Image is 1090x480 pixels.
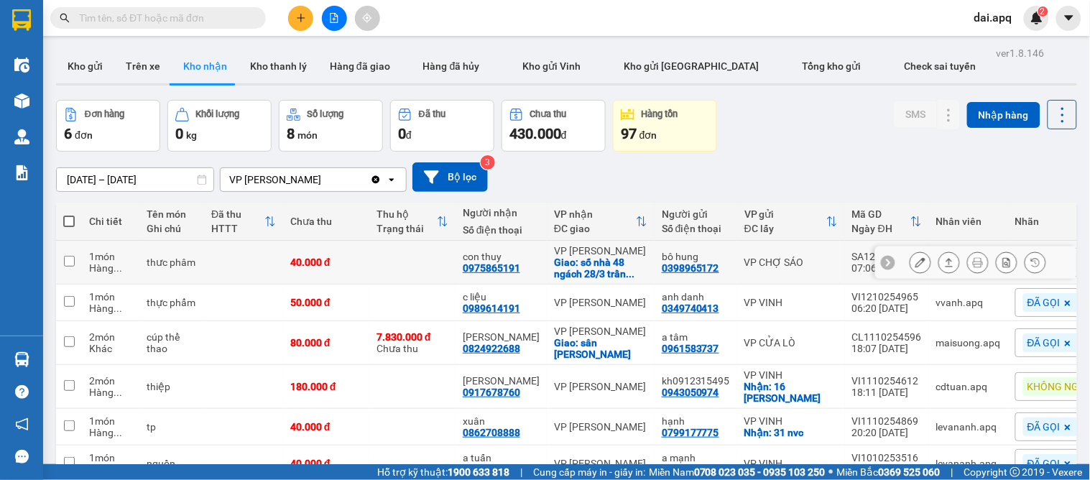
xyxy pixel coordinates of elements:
[89,427,132,438] div: Hàng thông thường
[377,223,437,234] div: Trạng thái
[936,297,1001,308] div: vvanh.apq
[147,223,197,234] div: Ghi chú
[662,291,730,303] div: anh danh
[57,168,213,191] input: Select a date range.
[621,125,637,142] span: 97
[85,109,124,119] div: Đơn hàng
[662,427,719,438] div: 0799177775
[14,165,29,180] img: solution-icon
[662,251,730,262] div: bô hung
[355,6,380,31] button: aim
[377,331,448,343] div: 7.830.000 đ
[997,45,1045,61] div: ver 1.8.146
[642,109,678,119] div: Hàng tồn
[905,60,976,72] span: Check sai tuyến
[554,337,647,360] div: Giao: sân sammy pickelball
[837,464,941,480] span: Miền Bắc
[852,343,922,354] div: 18:07 [DATE]
[79,10,249,26] input: Tìm tên, số ĐT hoặc mã đơn
[530,109,567,119] div: Chưa thu
[554,326,647,337] div: VP [PERSON_NAME]
[463,415,540,427] div: xuân
[377,208,437,220] div: Thu hộ
[1063,11,1076,24] span: caret-down
[1027,296,1061,309] span: ĐÃ GỌI
[75,129,93,141] span: đơn
[89,262,132,274] div: Hàng thông thường
[936,216,1001,227] div: Nhân viên
[967,102,1040,128] button: Nhập hàng
[89,375,132,387] div: 2 món
[89,452,132,463] div: 1 món
[89,291,132,303] div: 1 món
[290,381,362,392] div: 180.000 đ
[89,343,132,354] div: Khác
[463,452,540,463] div: a tuấn
[852,262,922,274] div: 07:06 [DATE]
[554,223,636,234] div: ĐC giao
[523,60,581,72] span: Kho gửi Vinh
[229,172,321,187] div: VP [PERSON_NAME]
[662,343,719,354] div: 0961583737
[14,57,29,73] img: warehouse-icon
[377,331,448,354] div: Chưa thu
[89,303,132,314] div: Hàng thông thường
[509,125,561,142] span: 430.000
[406,129,412,141] span: đ
[463,463,520,475] div: 0987931985
[554,297,647,308] div: VP [PERSON_NAME]
[852,463,922,475] div: 16:16 [DATE]
[662,452,730,463] div: a mạnh
[463,303,520,314] div: 0989614191
[951,464,953,480] span: |
[852,375,922,387] div: VI1110254612
[845,203,929,241] th: Toggle SortBy
[290,421,362,433] div: 40.000 đ
[89,216,132,227] div: Chi tiết
[463,224,540,236] div: Số điện thoại
[547,203,655,241] th: Toggle SortBy
[744,458,838,469] div: VP VINH
[852,452,922,463] div: VI1010253516
[377,464,509,480] span: Hỗ trợ kỹ thuật:
[147,381,197,392] div: thiệp
[737,203,845,241] th: Toggle SortBy
[662,223,730,234] div: Số điện thoại
[14,352,29,367] img: warehouse-icon
[290,297,362,308] div: 50.000 đ
[290,216,362,227] div: Chưa thu
[829,469,833,475] span: ⚪️
[639,129,657,141] span: đơn
[89,251,132,262] div: 1 món
[481,155,495,170] sup: 3
[12,9,31,31] img: logo-vxr
[1027,336,1061,349] span: ĐÃ GỌI
[662,262,719,274] div: 0398965172
[463,331,540,343] div: TUỆ NGHI
[114,463,122,475] span: ...
[89,387,132,398] div: Hàng thông thường
[936,381,1001,392] div: cdtuan.apq
[1056,6,1081,31] button: caret-down
[322,6,347,31] button: file-add
[662,331,730,343] div: a tâm
[554,381,647,392] div: VP [PERSON_NAME]
[963,9,1024,27] span: dai.apq
[938,251,960,273] div: Giao hàng
[910,251,931,273] div: Sửa đơn hàng
[1038,6,1048,17] sup: 2
[296,13,306,23] span: plus
[554,458,647,469] div: VP [PERSON_NAME]
[613,100,717,152] button: Hàng tồn97đơn
[211,208,264,220] div: Đã thu
[744,257,838,268] div: VP CHỢ SÁO
[89,415,132,427] div: 1 món
[114,49,172,83] button: Trên xe
[204,203,283,241] th: Toggle SortBy
[624,60,759,72] span: Kho gửi [GEOGRAPHIC_DATA]
[554,421,647,433] div: VP [PERSON_NAME]
[297,129,318,141] span: món
[15,450,29,463] span: message
[694,466,826,478] strong: 0708 023 035 - 0935 103 250
[662,463,719,475] div: 0898626228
